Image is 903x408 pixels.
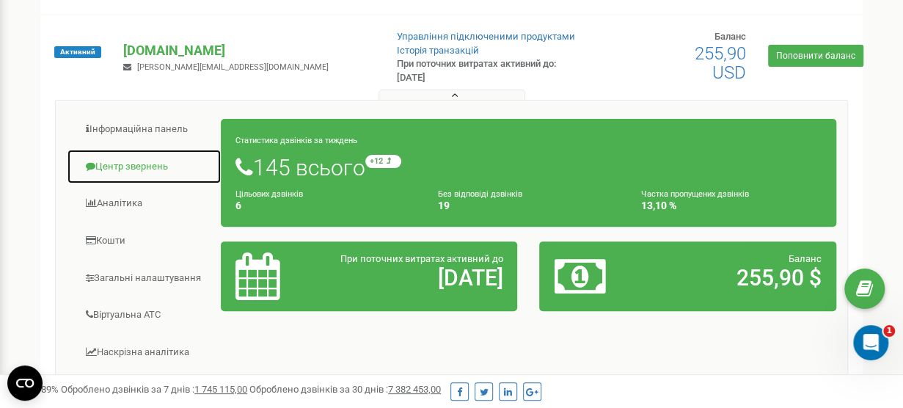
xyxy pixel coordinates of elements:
iframe: Intercom live chat [853,325,888,360]
h4: 19 [438,200,618,211]
a: Віртуальна АТС [67,297,222,333]
a: Кошти [67,223,222,259]
small: Цільових дзвінків [235,189,303,199]
span: 255,90 USD [695,43,746,83]
small: Статистика дзвінків за тиждень [235,136,357,145]
h2: [DATE] [332,266,502,290]
span: При поточних витратах активний до [340,253,502,264]
span: Баланс [714,31,746,42]
h2: 255,90 $ [651,266,822,290]
u: 7 382 453,00 [388,384,441,395]
span: 1 [883,325,895,337]
a: Наскрізна аналітика [67,335,222,371]
p: [DOMAIN_NAME] [123,41,373,60]
button: Open CMP widget [7,365,43,401]
span: [PERSON_NAME][EMAIL_ADDRESS][DOMAIN_NAME] [137,62,329,72]
small: Без відповіді дзвінків [438,189,522,199]
small: Частка пропущених дзвінків [641,189,749,199]
span: Баланс [789,253,822,264]
a: Загальні налаштування [67,261,222,296]
a: Поповнити баланс [768,45,863,67]
a: Інформаційна панель [67,112,222,147]
h4: 13,10 % [641,200,822,211]
a: Історія транзакцій [397,45,479,56]
p: При поточних витратах активний до: [DATE] [397,57,579,84]
a: Центр звернень [67,149,222,185]
span: Активний [54,46,101,58]
u: 1 745 115,00 [194,384,247,395]
span: Оброблено дзвінків за 30 днів : [249,384,441,395]
a: Колбек [67,371,222,407]
small: +12 [365,155,401,168]
h1: 145 всього [235,155,822,180]
span: Оброблено дзвінків за 7 днів : [61,384,247,395]
h4: 6 [235,200,416,211]
a: Управління підключеними продуктами [397,31,575,42]
a: Аналiтика [67,186,222,222]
